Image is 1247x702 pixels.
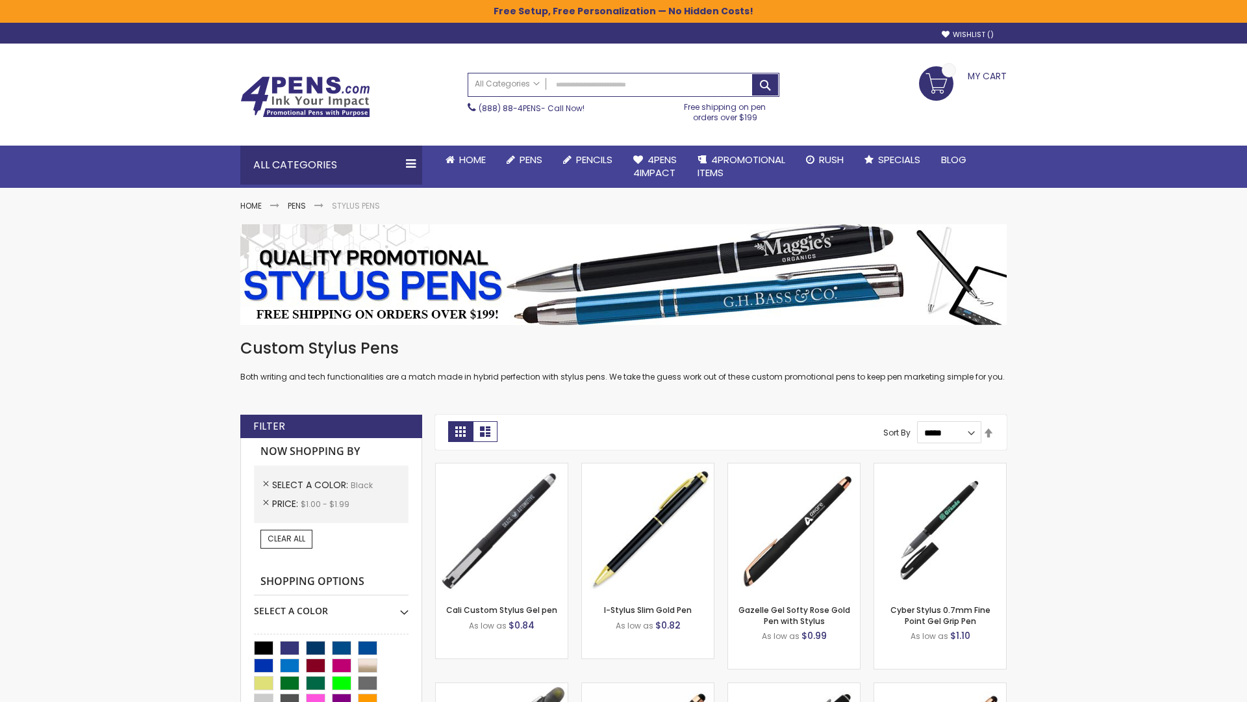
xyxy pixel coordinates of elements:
[332,200,380,211] strong: Stylus Pens
[520,153,542,166] span: Pens
[728,463,860,474] a: Gazelle Gel Softy Rose Gold Pen with Stylus-Black
[728,463,860,595] img: Gazelle Gel Softy Rose Gold Pen with Stylus-Black
[854,146,931,174] a: Specials
[509,619,535,632] span: $0.84
[582,682,714,694] a: Islander Softy Rose Gold Gel Pen with Stylus-Black
[240,338,1007,359] h1: Custom Stylus Pens
[469,620,507,631] span: As low as
[272,478,351,491] span: Select A Color
[582,463,714,474] a: I-Stylus Slim Gold-Black
[479,103,541,114] a: (888) 88-4PENS
[582,463,714,595] img: I-Stylus Slim Gold-Black
[436,463,568,595] img: Cali Custom Stylus Gel pen-Black
[254,568,409,596] strong: Shopping Options
[633,153,677,179] span: 4Pens 4impact
[496,146,553,174] a: Pens
[240,76,370,118] img: 4Pens Custom Pens and Promotional Products
[272,497,301,510] span: Price
[448,421,473,442] strong: Grid
[890,604,990,626] a: Cyber Stylus 0.7mm Fine Point Gel Grip Pen
[446,604,557,616] a: Cali Custom Stylus Gel pen
[240,146,422,185] div: All Categories
[553,146,623,174] a: Pencils
[738,604,850,626] a: Gazelle Gel Softy Rose Gold Pen with Stylus
[435,146,496,174] a: Home
[436,463,568,474] a: Cali Custom Stylus Gel pen-Black
[911,630,948,642] span: As low as
[288,200,306,211] a: Pens
[623,146,687,188] a: 4Pens4impact
[931,146,977,174] a: Blog
[942,30,994,40] a: Wishlist
[941,153,966,166] span: Blog
[728,682,860,694] a: Custom Soft Touch® Metal Pens with Stylus-Black
[762,630,800,642] span: As low as
[796,146,854,174] a: Rush
[351,480,373,491] span: Black
[436,682,568,694] a: Souvenir® Jalan Highlighter Stylus Pen Combo-Black
[604,604,692,616] a: I-Stylus Slim Gold Pen
[268,533,305,544] span: Clear All
[874,463,1006,595] img: Cyber Stylus 0.7mm Fine Point Gel Grip Pen-Black
[878,153,920,166] span: Specials
[240,200,262,211] a: Home
[671,97,780,123] div: Free shipping on pen orders over $199
[459,153,486,166] span: Home
[801,629,827,642] span: $0.99
[301,499,349,510] span: $1.00 - $1.99
[883,427,911,438] label: Sort By
[260,530,312,548] a: Clear All
[254,595,409,617] div: Select A Color
[475,79,540,89] span: All Categories
[616,620,653,631] span: As low as
[253,419,285,434] strong: Filter
[254,438,409,465] strong: Now Shopping by
[468,73,546,95] a: All Categories
[698,153,785,179] span: 4PROMOTIONAL ITEMS
[950,629,970,642] span: $1.10
[874,682,1006,694] a: Gazelle Gel Softy Rose Gold Pen with Stylus - ColorJet-Black
[576,153,612,166] span: Pencils
[240,338,1007,383] div: Both writing and tech functionalities are a match made in hybrid perfection with stylus pens. We ...
[874,463,1006,474] a: Cyber Stylus 0.7mm Fine Point Gel Grip Pen-Black
[479,103,585,114] span: - Call Now!
[240,224,1007,325] img: Stylus Pens
[655,619,681,632] span: $0.82
[687,146,796,188] a: 4PROMOTIONALITEMS
[819,153,844,166] span: Rush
